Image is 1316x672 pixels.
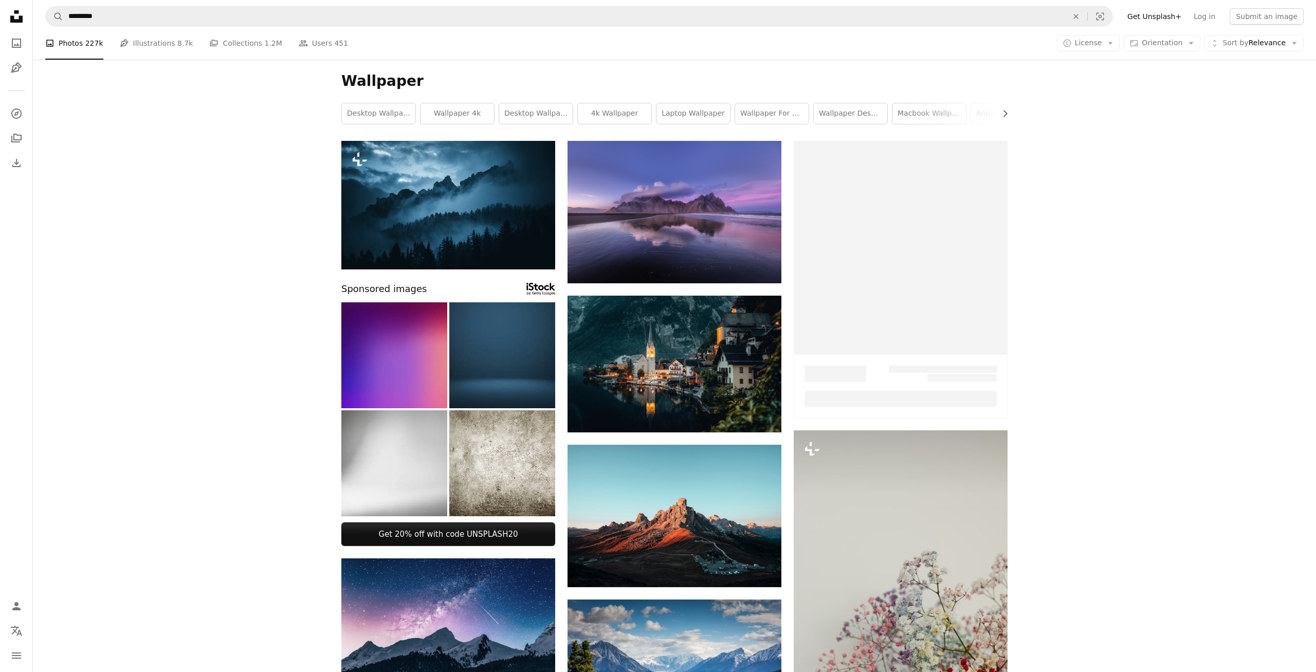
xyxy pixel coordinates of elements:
a: macbook wallpaper [892,103,966,124]
button: Language [6,621,27,641]
a: brown rock formation under blue sky [568,511,781,520]
a: 4k wallpaper [578,103,651,124]
button: License [1057,35,1120,51]
span: 451 [334,38,348,49]
a: laptop wallpaper [656,103,730,124]
a: wallpaper desktop [814,103,887,124]
span: 8.7k [177,38,193,49]
a: Home — Unsplash [6,6,27,29]
span: 1.2M [264,38,282,49]
a: a vase filled with flowers on top of a table [794,586,1008,595]
button: Clear [1065,7,1087,26]
img: houses near lake [568,296,781,432]
button: Orientation [1124,35,1200,51]
a: wallpaper 4k [421,103,494,124]
a: Illustrations 8.7k [120,27,193,60]
span: Relevance [1222,38,1286,48]
img: Abstract white background [341,410,447,516]
a: Explore [6,103,27,124]
span: –– ––– ––– –– ––– – ––– ––– –––– – – –– ––– – – ––– –– –– –––– –– [889,366,997,382]
img: photo of mountain [568,141,781,283]
a: desktop wallpaper [499,103,573,124]
span: Sponsored images [341,282,427,297]
a: photo of mountain [568,207,781,216]
button: scroll list to the right [996,103,1008,124]
a: Photos [6,33,27,53]
span: Sort by [1222,39,1248,47]
img: Dark blue room background [449,302,555,408]
a: Collections 1.2M [209,27,282,60]
a: Illustrations [6,58,27,78]
a: Download History [6,153,27,173]
a: Log in / Sign up [6,596,27,616]
a: Users 451 [299,27,348,60]
a: snow mountain under stars [341,625,555,634]
button: Search Unsplash [46,7,63,26]
img: a mountain range covered in fog and clouds [341,141,555,269]
button: Menu [6,645,27,666]
img: brown rock formation under blue sky [568,445,781,587]
button: Visual search [1088,7,1112,26]
span: License [1075,39,1102,47]
a: Get Unsplash+ [1121,8,1187,25]
a: Collections [6,128,27,149]
img: Colorful Gradient Blurred Background [341,302,447,408]
a: Get 20% off with code UNSPLASH20 [341,522,555,546]
a: Log in [1187,8,1221,25]
a: android wallpaper [971,103,1045,124]
button: Submit an image [1230,8,1304,25]
span: Orientation [1142,39,1182,47]
a: a mountain range covered in fog and clouds [341,200,555,209]
img: Grunge background [449,410,555,516]
a: wallpaper for mobile [735,103,809,124]
a: desktop wallpapers [342,103,415,124]
h1: Wallpaper [341,72,1008,90]
button: Sort byRelevance [1204,35,1304,51]
a: houses near lake [568,359,781,369]
form: Find visuals sitewide [45,6,1113,27]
